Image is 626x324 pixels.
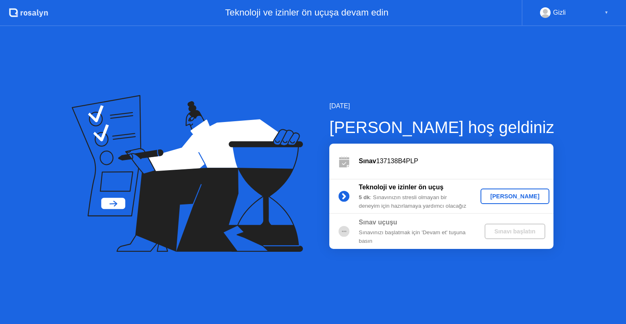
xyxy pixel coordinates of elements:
[484,193,546,200] div: [PERSON_NAME]
[481,189,549,204] button: [PERSON_NAME]
[604,7,608,18] div: ▼
[359,194,370,200] b: 5 dk
[553,7,566,18] div: Gizli
[329,115,554,140] div: [PERSON_NAME] hoş geldiniz
[488,228,542,235] div: Sınavı başlatın
[485,224,545,239] button: Sınavı başlatın
[359,219,397,226] b: Sınav uçuşu
[359,158,376,164] b: Sınav
[359,229,476,245] div: Sınavınızı başlatmak için 'Devam et' tuşuna basın
[359,156,553,166] div: 137138B4PLP
[329,101,554,111] div: [DATE]
[359,184,443,191] b: Teknoloji ve izinler ön uçuş
[359,193,476,210] div: : Sınavınızın stresli olmayan bir deneyim için hazırlamaya yardımcı olacağız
